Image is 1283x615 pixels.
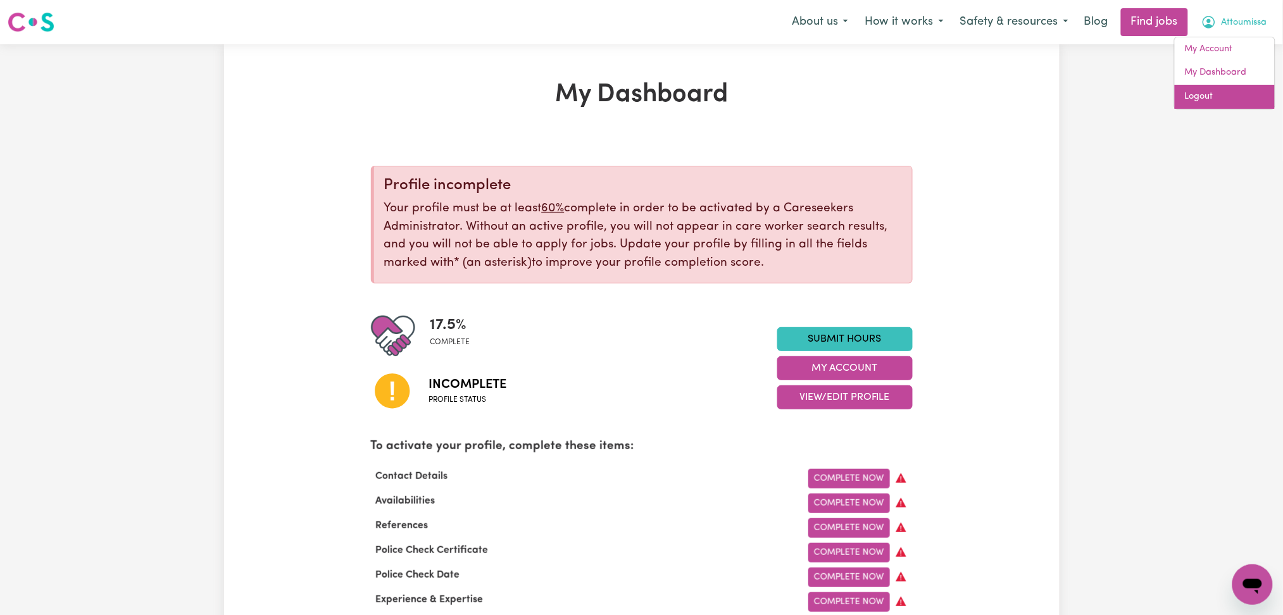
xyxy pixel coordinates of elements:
[371,521,434,531] span: References
[384,200,902,273] p: Your profile must be at least complete in order to be activated by a Careseekers Administrator. W...
[1232,564,1273,605] iframe: Button to launch messaging window
[1222,16,1267,30] span: Attoumissa
[430,337,470,348] span: complete
[777,327,913,351] a: Submit Hours
[1175,37,1275,61] a: My Account
[777,385,913,409] button: View/Edit Profile
[384,177,902,195] div: Profile incomplete
[952,9,1077,35] button: Safety & resources
[8,8,54,37] a: Careseekers logo
[454,257,532,269] span: an asterisk
[777,356,913,380] button: My Account
[808,469,890,488] a: Complete Now
[1175,85,1275,109] a: Logout
[856,9,952,35] button: How it works
[1121,8,1188,36] a: Find jobs
[371,570,465,580] span: Police Check Date
[1175,61,1275,85] a: My Dashboard
[542,202,565,214] u: 60%
[808,494,890,513] a: Complete Now
[371,496,441,506] span: Availabilities
[8,11,54,34] img: Careseekers logo
[784,9,856,35] button: About us
[430,314,470,337] span: 17.5 %
[808,592,890,612] a: Complete Now
[1193,9,1275,35] button: My Account
[371,471,453,481] span: Contact Details
[430,314,480,358] div: Profile completeness: 17.5%
[371,545,494,556] span: Police Check Certificate
[429,394,507,406] span: Profile status
[808,568,890,587] a: Complete Now
[371,595,489,605] span: Experience & Expertise
[371,80,913,110] h1: My Dashboard
[808,518,890,538] a: Complete Now
[1174,37,1275,109] div: My Account
[371,438,913,456] p: To activate your profile, complete these items:
[429,375,507,394] span: Incomplete
[808,543,890,562] a: Complete Now
[1077,8,1116,36] a: Blog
